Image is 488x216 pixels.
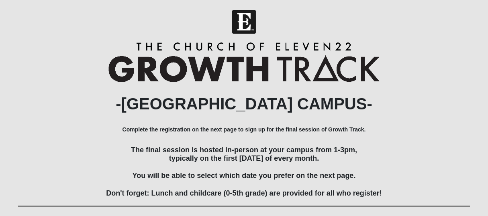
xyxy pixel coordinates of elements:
[232,10,256,34] img: Church of Eleven22 Logo
[106,189,382,197] span: Don't forget: Lunch and childcare (0-5th grade) are provided for all who register!
[123,126,366,133] b: Complete the registration on the next page to sign up for the final session of Growth Track.
[131,146,357,154] span: The final session is hosted in-person at your campus from 1-3pm,
[169,154,319,162] span: typically on the first [DATE] of every month.
[108,42,380,82] img: Growth Track Logo
[133,172,356,180] span: You will be able to select which date you prefer on the next page.
[116,95,372,113] b: -[GEOGRAPHIC_DATA] CAMPUS-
